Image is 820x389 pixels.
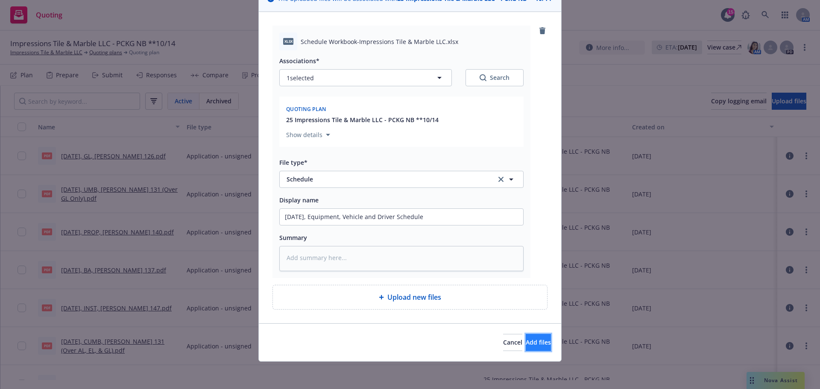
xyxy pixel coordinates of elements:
button: Add files [526,334,551,351]
button: SearchSearch [466,69,524,86]
span: 1 selected [287,73,314,82]
div: Upload new files [272,285,548,310]
span: Cancel [503,338,522,346]
span: Summary [279,234,307,242]
button: Show details [283,130,334,140]
span: Upload new files [387,292,441,302]
span: Quoting plan [286,105,326,113]
span: Schedule [287,175,484,184]
span: File type* [279,158,307,167]
span: Display name [279,196,319,204]
button: Scheduleclear selection [279,171,524,188]
input: Add display name here... [280,209,523,225]
button: 25 Impressions Tile & Marble LLC - PCKG NB **10/14 [286,115,439,124]
svg: Search [480,74,486,81]
span: xlsx [283,38,293,44]
span: Add files [526,338,551,346]
a: clear selection [496,174,506,184]
div: Search [480,73,510,82]
a: remove [537,26,548,36]
span: Associations* [279,57,319,65]
span: Schedule Workbook-Impressions Tile & Marble LLC.xlsx [301,37,458,46]
button: Cancel [503,334,522,351]
button: 1selected [279,69,452,86]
